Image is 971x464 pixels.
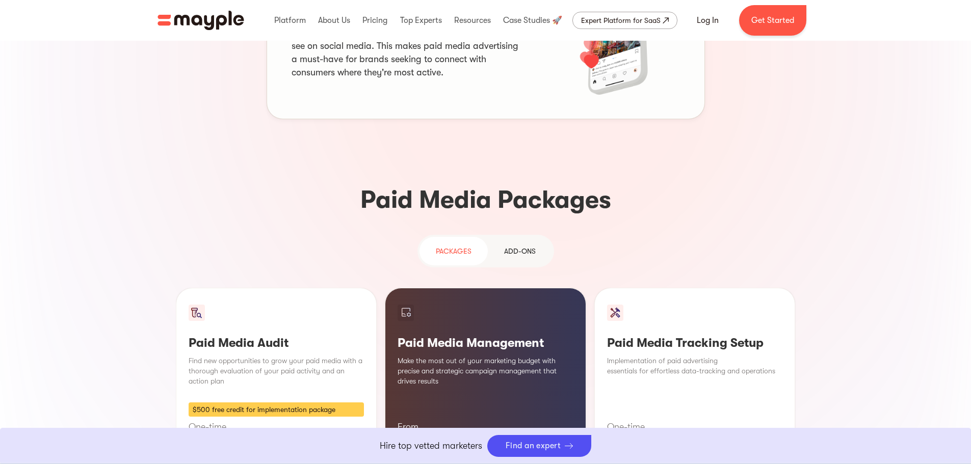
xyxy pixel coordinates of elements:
[189,356,364,386] p: Find new opportunities to grow your paid media with a thorough evaluation of your paid activity a...
[739,5,806,36] a: Get Started
[380,439,482,453] p: Hire top vetted marketers
[813,354,971,464] iframe: Chat Widget
[398,356,573,386] p: Make the most out of your marketing budget with precise and strategic campaign management that dr...
[506,441,561,451] div: Find an expert
[360,4,390,37] div: Pricing
[189,335,364,350] h3: Paid Media Audit
[685,8,731,33] a: Log In
[272,4,308,37] div: Platform
[607,335,783,350] h3: Paid Media Tracking Setup
[436,245,471,257] div: PAckages
[398,335,573,350] h3: Paid Media Management
[316,4,353,37] div: About Us
[607,421,783,433] p: One-time
[452,4,493,37] div: Resources
[189,421,364,433] p: One-time
[398,421,573,433] p: From
[607,356,783,376] p: Implementation of paid advertising essentials for effortless data-tracking and operations
[158,11,244,30] a: home
[158,11,244,30] img: Mayple logo
[398,4,444,37] div: Top Experts
[581,14,661,26] div: Expert Platform for SaaS
[189,402,364,417] div: $500 free credit for implementation package
[176,184,796,216] h3: Paid Media Packages
[504,245,536,257] div: Add-ons
[572,12,677,29] a: Expert Platform for SaaS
